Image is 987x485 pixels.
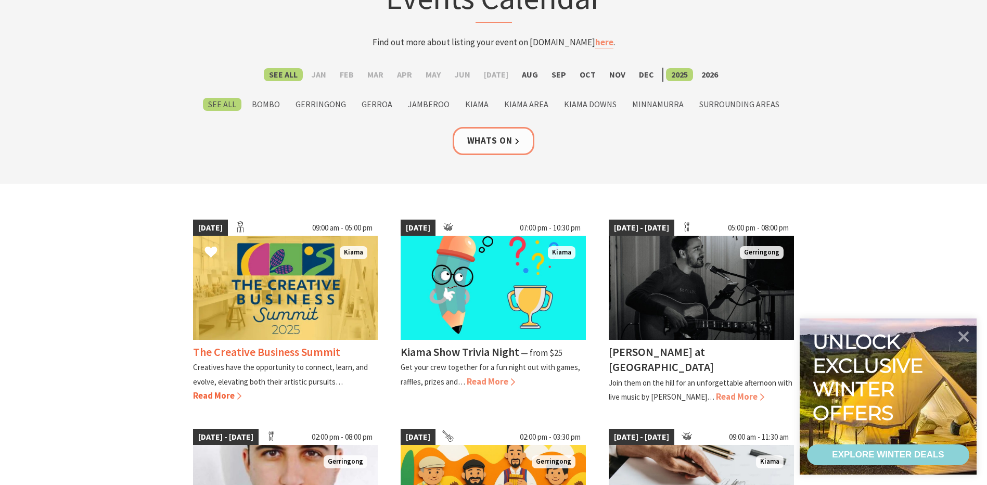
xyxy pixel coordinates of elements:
span: Gerringong [532,455,575,468]
span: Gerringong [324,455,367,468]
a: [DATE] 09:00 am - 05:00 pm creative Business Summit Kiama The Creative Business Summit Creatives ... [193,220,378,404]
span: 05:00 pm - 08:00 pm [723,220,794,236]
label: Minnamurra [627,98,689,111]
img: Matt Dundas [609,236,794,340]
label: Dec [634,68,659,81]
a: [DATE] 07:00 pm - 10:30 pm trivia night Kiama Kiama Show Trivia Night ⁠— from $25 Get your crew t... [401,220,586,404]
p: Creatives have the opportunity to connect, learn, and evolve, elevating both their artistic pursu... [193,362,368,386]
a: EXPLORE WINTER DEALS [807,444,969,465]
span: ⁠— from $25 [521,347,562,359]
h4: [PERSON_NAME] at [GEOGRAPHIC_DATA] [609,344,714,374]
div: EXPLORE WINTER DEALS [832,444,944,465]
div: Unlock exclusive winter offers [813,330,928,425]
span: [DATE] - [DATE] [609,220,674,236]
span: 02:00 pm - 03:30 pm [515,429,586,445]
span: [DATE] - [DATE] [609,429,674,445]
label: Mar [362,68,389,81]
label: Surrounding Areas [694,98,785,111]
span: Read More [716,391,764,402]
span: 09:00 am - 05:00 pm [307,220,378,236]
span: Kiama [548,246,575,259]
a: Whats On [453,127,535,155]
label: Kiama Downs [559,98,622,111]
label: Oct [574,68,601,81]
label: Kiama [460,98,494,111]
span: 07:00 pm - 10:30 pm [515,220,586,236]
label: Gerringong [290,98,351,111]
span: 02:00 pm - 08:00 pm [306,429,378,445]
label: Kiama Area [499,98,554,111]
img: creative Business Summit [193,236,378,340]
button: Click to Favourite The Creative Business Summit [194,235,228,271]
label: Jamberoo [403,98,455,111]
span: [DATE] [401,220,435,236]
span: [DATE] [401,429,435,445]
span: 09:00 am - 11:30 am [724,429,794,445]
label: See All [203,98,241,111]
label: Jun [449,68,476,81]
label: Jan [306,68,331,81]
label: Sep [546,68,571,81]
span: Kiama [340,246,367,259]
label: Apr [392,68,417,81]
h4: The Creative Business Summit [193,344,340,359]
span: Read More [467,376,515,387]
img: trivia night [401,236,586,340]
span: [DATE] [193,220,228,236]
span: Read More [193,390,241,401]
label: See All [264,68,303,81]
label: 2026 [696,68,723,81]
label: Nov [604,68,631,81]
span: Kiama [756,455,784,468]
p: Join them on the hill for an unforgettable afternoon with live music by [PERSON_NAME]… [609,378,792,402]
p: Find out more about listing your event on [DOMAIN_NAME] . [290,35,698,49]
label: Feb [335,68,359,81]
a: [DATE] - [DATE] 05:00 pm - 08:00 pm Matt Dundas Gerringong [PERSON_NAME] at [GEOGRAPHIC_DATA] Joi... [609,220,794,404]
label: May [420,68,446,81]
label: Gerroa [356,98,398,111]
a: here [595,36,613,48]
p: Get your crew together for a fun night out with games, raffles, prizes and… [401,362,580,386]
label: Aug [517,68,543,81]
span: [DATE] - [DATE] [193,429,259,445]
label: Bombo [247,98,285,111]
label: [DATE] [479,68,514,81]
h4: Kiama Show Trivia Night [401,344,519,359]
span: Gerringong [740,246,784,259]
label: 2025 [666,68,693,81]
